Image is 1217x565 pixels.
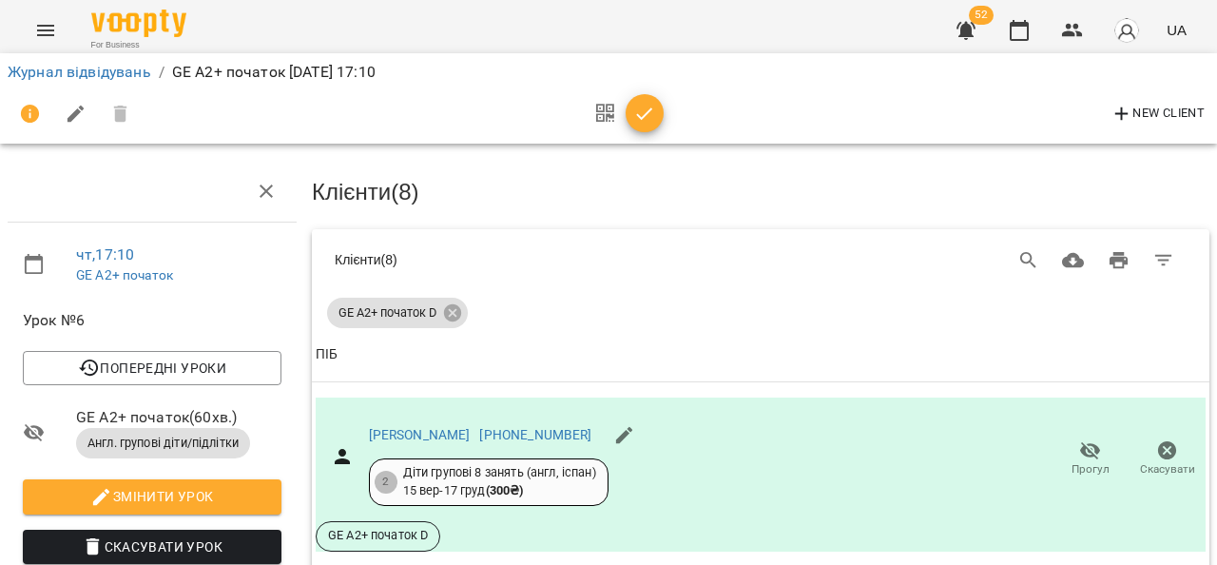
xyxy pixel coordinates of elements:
[8,63,151,81] a: Журнал відвідувань
[327,298,468,328] div: GE A2+ початок D
[159,61,164,84] li: /
[327,304,448,321] span: GE A2+ початок D
[1096,238,1142,283] button: Друк
[1006,238,1052,283] button: Search
[38,357,266,380] span: Попередні уроки
[312,180,1209,205] h3: Клієнти ( 8 )
[76,245,134,263] a: чт , 17:10
[38,536,266,558] span: Скасувати Урок
[172,61,376,84] p: GE A2+ початок [DATE] 17:10
[8,61,1209,84] nav: breadcrumb
[312,229,1209,290] div: Table Toolbar
[1167,20,1187,40] span: UA
[479,427,591,442] a: [PHONE_NUMBER]
[38,485,266,508] span: Змінити урок
[91,39,186,51] span: For Business
[91,10,186,37] img: Voopty Logo
[76,435,250,452] span: Англ. групові діти/підлітки
[1129,433,1206,486] button: Скасувати
[486,483,524,497] b: ( 300 ₴ )
[969,6,994,25] span: 52
[1159,12,1194,48] button: UA
[1072,461,1110,477] span: Прогул
[316,343,338,366] div: ПІБ
[1113,17,1140,44] img: avatar_s.png
[1051,238,1096,283] button: Завантажити CSV
[1141,238,1187,283] button: Фільтр
[23,479,281,514] button: Змінити урок
[403,464,596,499] div: Діти групові 8 занять (англ, іспан) 15 вер - 17 груд
[316,343,338,366] div: Sort
[23,351,281,385] button: Попередні уроки
[1111,103,1205,126] span: New Client
[1106,99,1209,129] button: New Client
[23,8,68,53] button: Menu
[375,471,397,494] div: 2
[317,527,439,544] span: GE A2+ початок D
[76,406,281,429] span: GE A2+ початок ( 60 хв. )
[23,530,281,564] button: Скасувати Урок
[335,250,702,269] div: Клієнти ( 8 )
[76,267,173,282] a: GE A2+ початок
[1052,433,1129,486] button: Прогул
[23,309,281,332] span: Урок №6
[369,427,471,442] a: [PERSON_NAME]
[1140,461,1195,477] span: Скасувати
[316,343,1206,366] span: ПІБ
